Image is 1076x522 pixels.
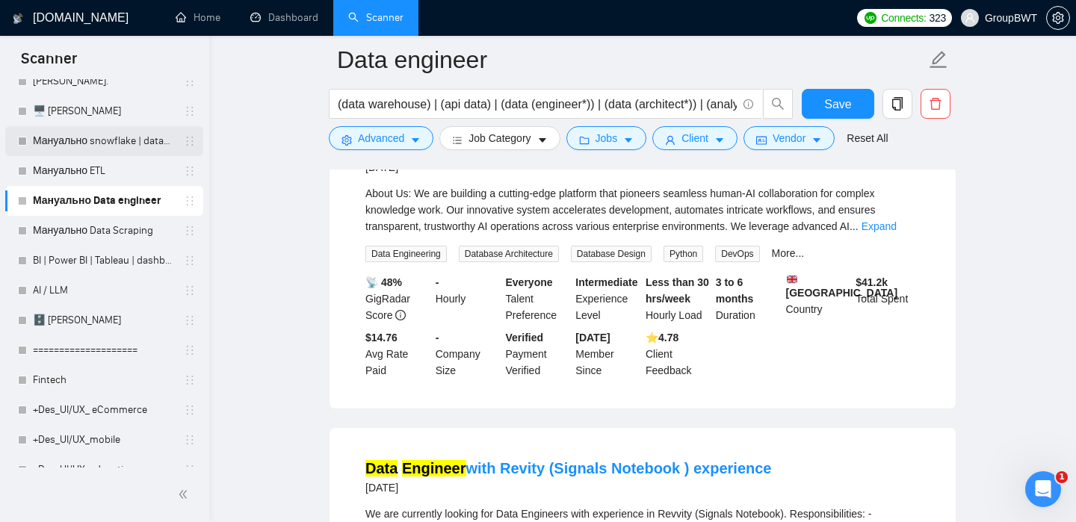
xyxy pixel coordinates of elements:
[365,185,920,234] div: About Us: We are building a cutting-edge platform that pioneers seamless human-AI collaboration f...
[178,487,193,502] span: double-left
[743,99,753,109] span: info-circle
[787,274,797,285] img: 🇬🇧
[362,274,433,323] div: GigRadar Score
[643,274,713,323] div: Hourly Load
[337,41,926,78] input: Scanner name...
[850,220,859,232] span: ...
[13,7,23,31] img: logo
[365,276,402,288] b: 📡 48%
[33,425,175,455] a: +Des_UI/UX_mobile
[681,130,708,146] span: Client
[365,460,771,476] a: Data Engineerwith Revity (Signals Notebook ) experience
[184,105,196,117] span: holder
[929,50,948,69] span: edit
[176,11,220,24] a: homeHome
[503,274,573,323] div: Talent Preference
[362,329,433,379] div: Avg Rate Paid
[773,130,806,146] span: Vendor
[772,247,805,259] a: More...
[33,395,175,425] a: +Des_UI/UX_ eCommerce
[184,225,196,237] span: holder
[433,329,503,379] div: Company Size
[33,335,175,365] a: ====================
[665,134,675,146] span: user
[743,126,835,150] button: idcardVendorcaret-down
[715,246,759,262] span: DevOps
[847,130,888,146] a: Reset All
[811,134,822,146] span: caret-down
[329,126,433,150] button: settingAdvancedcaret-down
[33,156,175,186] a: Мануально ETL
[184,75,196,87] span: holder
[469,130,531,146] span: Job Category
[537,134,548,146] span: caret-down
[433,274,503,323] div: Hourly
[33,276,175,305] a: AI / LLM
[1046,12,1070,24] a: setting
[714,134,725,146] span: caret-down
[436,332,439,344] b: -
[1025,471,1061,507] iframe: Intercom live chat
[623,134,634,146] span: caret-down
[365,479,771,497] div: [DATE]
[503,329,573,379] div: Payment Verified
[643,329,713,379] div: Client Feedback
[33,186,175,216] a: Мануально Data engineer
[439,126,560,150] button: barsJob Categorycaret-down
[348,11,403,24] a: searchScanner
[921,89,950,119] button: delete
[646,332,678,344] b: ⭐️ 4.78
[410,134,421,146] span: caret-down
[664,246,703,262] span: Python
[184,434,196,446] span: holder
[1046,6,1070,30] button: setting
[786,274,898,299] b: [GEOGRAPHIC_DATA]
[402,460,466,476] mark: Engineer
[250,11,318,24] a: dashboardDashboard
[921,97,950,111] span: delete
[33,216,175,246] a: Мануально Data Scraping
[9,48,89,79] span: Scanner
[756,134,767,146] span: idcard
[365,246,447,262] span: Data Engineering
[652,126,738,150] button: userClientcaret-down
[716,276,754,305] b: 3 to 6 months
[862,220,897,232] a: Expand
[824,95,851,114] span: Save
[856,276,888,288] b: $ 41.2k
[184,344,196,356] span: holder
[571,246,652,262] span: Database Design
[575,276,637,288] b: Intermediate
[452,134,463,146] span: bars
[33,96,175,126] a: 🖥️ [PERSON_NAME]
[33,66,175,96] a: [PERSON_NAME].
[184,285,196,296] span: holder
[33,455,175,485] a: +Des_UI/UX_education
[572,274,643,323] div: Experience Level
[865,12,876,24] img: upwork-logo.png
[575,332,610,344] b: [DATE]
[184,135,196,147] span: holder
[1056,471,1068,483] span: 1
[713,274,783,323] div: Duration
[184,165,196,177] span: holder
[459,246,559,262] span: Database Architecture
[1047,12,1069,24] span: setting
[358,130,404,146] span: Advanced
[883,97,912,111] span: copy
[763,89,793,119] button: search
[506,276,553,288] b: Everyone
[802,89,874,119] button: Save
[33,126,175,156] a: Мануально snowflake | databricks
[881,10,926,26] span: Connects:
[783,274,853,323] div: Country
[882,89,912,119] button: copy
[506,332,544,344] b: Verified
[33,365,175,395] a: Fintech
[365,332,398,344] b: $14.76
[572,329,643,379] div: Member Since
[184,255,196,267] span: holder
[33,305,175,335] a: 🗄️ [PERSON_NAME]
[341,134,352,146] span: setting
[965,13,975,23] span: user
